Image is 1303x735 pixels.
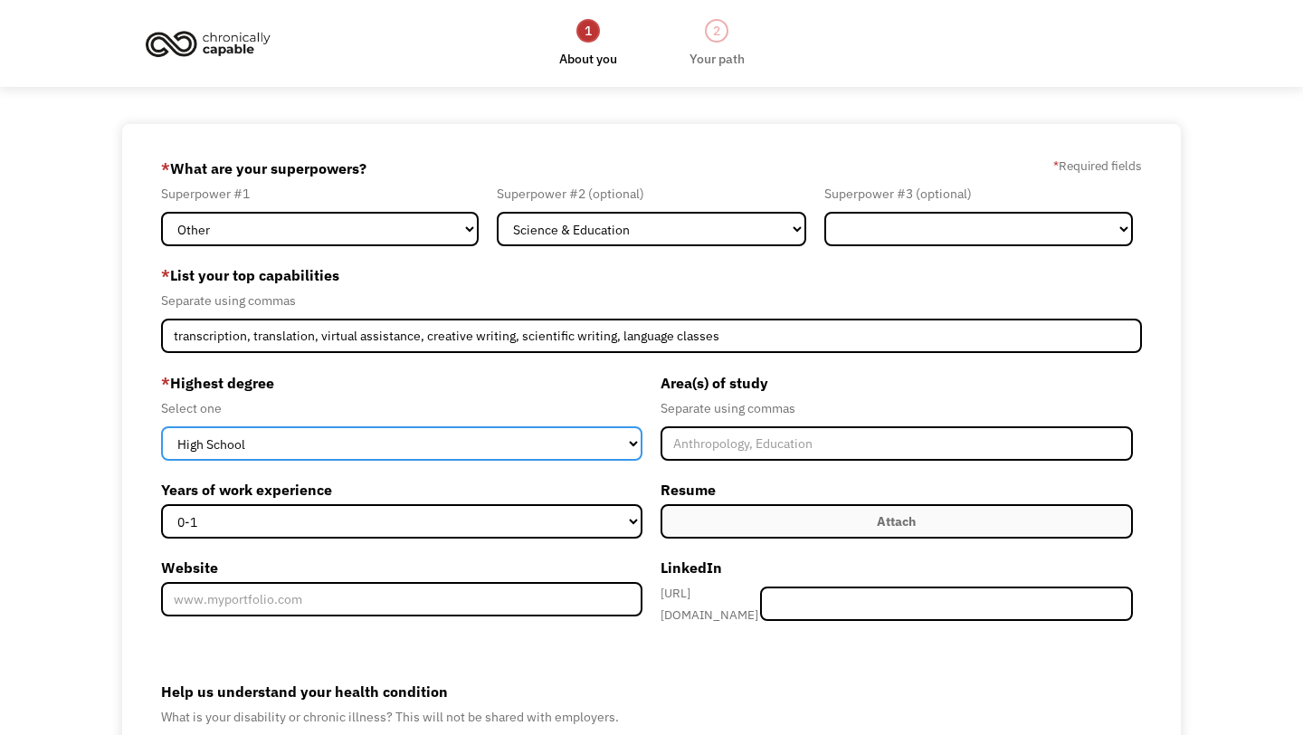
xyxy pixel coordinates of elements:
[559,17,617,70] a: 1About you
[661,553,1133,582] label: LinkedIn
[161,553,642,582] label: Website
[877,511,916,532] div: Attach
[140,24,276,63] img: Chronically Capable logo
[661,368,1133,397] label: Area(s) of study
[161,475,642,504] label: Years of work experience
[497,183,805,205] div: Superpower #2 (optional)
[824,183,1133,205] div: Superpower #3 (optional)
[690,17,745,70] a: 2Your path
[661,397,1133,419] div: Separate using commas
[661,475,1133,504] label: Resume
[661,426,1133,461] input: Anthropology, Education
[1053,155,1142,177] label: Required fields
[161,677,1142,706] label: Help us understand your health condition
[161,183,479,205] div: Superpower #1
[559,48,617,70] div: About you
[161,706,1142,728] div: What is your disability or chronic illness? This will not be shared with employers.
[161,261,1142,290] label: List your top capabilities
[661,582,760,625] div: [URL][DOMAIN_NAME]
[161,368,642,397] label: Highest degree
[690,48,745,70] div: Your path
[705,19,728,43] div: 2
[161,290,1142,311] div: Separate using commas
[576,19,600,43] div: 1
[161,582,642,616] input: www.myportfolio.com
[161,154,366,183] label: What are your superpowers?
[161,397,642,419] div: Select one
[161,319,1142,353] input: Videography, photography, accounting
[661,504,1133,539] label: Attach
